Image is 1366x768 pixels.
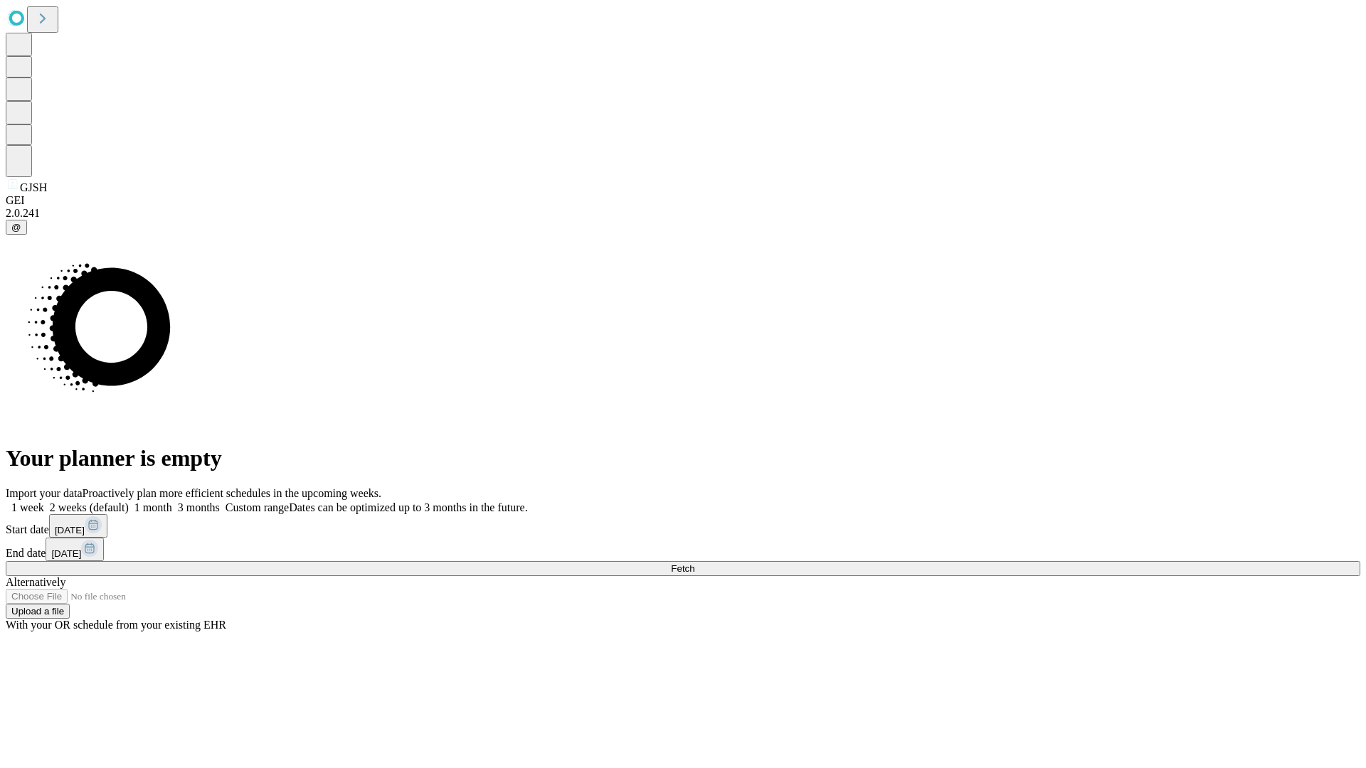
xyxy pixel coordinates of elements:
span: With your OR schedule from your existing EHR [6,619,226,631]
button: @ [6,220,27,235]
span: 2 weeks (default) [50,501,129,513]
div: 2.0.241 [6,207,1360,220]
span: Import your data [6,487,83,499]
button: Upload a file [6,604,70,619]
button: Fetch [6,561,1360,576]
span: GJSH [20,181,47,193]
button: [DATE] [46,538,104,561]
span: Proactively plan more efficient schedules in the upcoming weeks. [83,487,381,499]
span: [DATE] [55,525,85,535]
span: Alternatively [6,576,65,588]
span: Fetch [671,563,694,574]
div: Start date [6,514,1360,538]
span: 3 months [178,501,220,513]
span: Custom range [226,501,289,513]
div: GEI [6,194,1360,207]
button: [DATE] [49,514,107,538]
span: 1 week [11,501,44,513]
span: @ [11,222,21,233]
div: End date [6,538,1360,561]
span: Dates can be optimized up to 3 months in the future. [289,501,527,513]
span: [DATE] [51,548,81,559]
h1: Your planner is empty [6,445,1360,471]
span: 1 month [134,501,172,513]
